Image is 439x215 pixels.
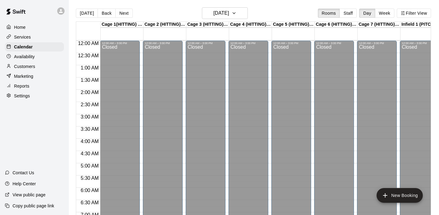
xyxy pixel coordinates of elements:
span: 12:00 AM [76,41,100,46]
button: add [377,188,423,203]
div: Cage 4 (HITTING) - TBK [229,22,272,28]
p: View public page [13,192,46,198]
div: 12:00 AM – 3:00 PM [188,42,224,45]
p: Contact Us [13,170,34,176]
span: 5:00 AM [79,163,100,168]
div: 12:00 AM – 3:00 PM [359,42,395,45]
span: 1:00 AM [79,65,100,70]
span: 6:30 AM [79,200,100,205]
div: Cage 1(HITTING) - Hit Trax - TBK [101,22,143,28]
a: Services [5,32,64,42]
a: Calendar [5,42,64,51]
button: Week [375,9,394,18]
button: Rooms [318,9,340,18]
button: Next [115,9,132,18]
div: Cage 7 (HITTING) - TBK [358,22,400,28]
span: 4:30 AM [79,151,100,156]
div: 12:00 AM – 3:00 PM [316,42,352,45]
span: 4:00 AM [79,139,100,144]
p: Services [14,34,31,40]
a: Availability [5,52,64,61]
div: Cage 3 (HITTING) - TBK [186,22,229,28]
div: 12:00 AM – 3:00 PM [102,42,138,45]
span: 6:00 AM [79,188,100,193]
button: Staff [340,9,357,18]
span: 3:00 AM [79,114,100,119]
p: Marketing [14,73,33,79]
span: 1:30 AM [79,77,100,83]
div: 12:00 AM – 3:00 PM [402,42,438,45]
h6: [DATE] [213,9,229,17]
p: Customers [14,63,35,70]
div: 12:00 AM – 3:00 PM [230,42,266,45]
span: 2:00 AM [79,90,100,95]
div: Cage 5 (HITTING) - TBK [272,22,315,28]
a: Home [5,23,64,32]
button: [DATE] [76,9,98,18]
div: Cage 6 (HITTING) - TBK [315,22,358,28]
button: Filter View [397,9,431,18]
span: 3:30 AM [79,126,100,132]
p: Availability [14,54,35,60]
button: [DATE] [202,7,248,19]
p: Help Center [13,181,36,187]
p: Calendar [14,44,33,50]
a: Settings [5,91,64,100]
span: 2:30 AM [79,102,100,107]
button: Day [359,9,375,18]
a: Customers [5,62,64,71]
p: Settings [14,93,30,99]
span: 5:30 AM [79,175,100,181]
a: Marketing [5,72,64,81]
p: Copy public page link [13,203,54,209]
a: Reports [5,81,64,91]
button: Back [98,9,116,18]
div: Cage 2 (HITTING)- Hit Trax - TBK [143,22,186,28]
div: 12:00 AM – 3:00 PM [273,42,309,45]
span: 12:30 AM [76,53,100,58]
p: Reports [14,83,29,89]
div: 12:00 AM – 3:00 PM [145,42,181,45]
p: Home [14,24,26,30]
